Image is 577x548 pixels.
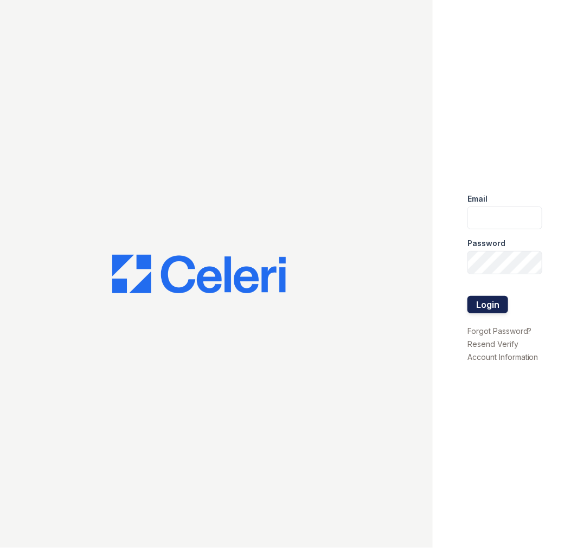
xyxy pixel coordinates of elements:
[467,296,508,313] button: Login
[467,238,505,249] label: Password
[467,339,538,362] a: Resend Verify Account Information
[467,326,532,336] a: Forgot Password?
[112,255,286,294] img: CE_Logo_Blue-a8612792a0a2168367f1c8372b55b34899dd931a85d93a1a3d3e32e68fde9ad4.png
[467,194,488,204] label: Email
